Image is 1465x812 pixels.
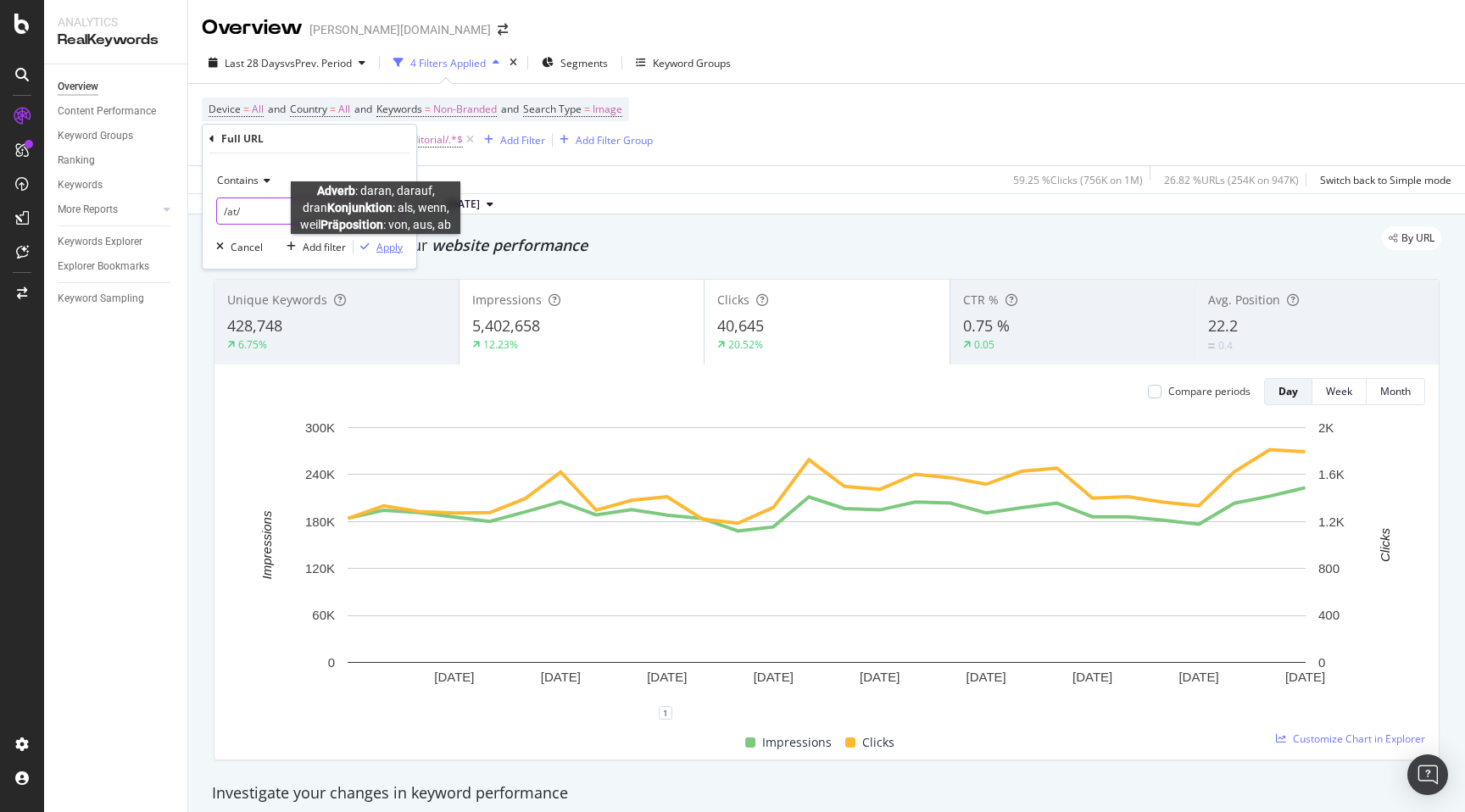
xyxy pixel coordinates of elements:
[1164,173,1299,187] div: 26.82 % URLs ( 254K on 947K )
[58,290,175,308] a: Keyword Sampling
[1401,233,1434,243] span: By URL
[963,292,999,308] span: CTR %
[209,238,263,255] button: Cancel
[1168,384,1251,398] div: Compare periods
[860,670,900,684] text: [DATE]
[1320,173,1451,187] div: Switch back to Simple mode
[330,102,336,116] span: =
[500,133,545,147] div: Add Filter
[659,706,672,720] div: 1
[238,337,267,352] div: 6.75%
[1380,384,1411,398] div: Month
[58,78,98,96] div: Overview
[252,97,264,121] span: All
[58,290,144,308] div: Keyword Sampling
[58,176,103,194] div: Keywords
[1318,608,1340,622] text: 400
[523,102,582,116] span: Search Type
[243,102,249,116] span: =
[410,56,486,70] div: 4 Filters Applied
[1293,731,1425,746] span: Customize Chart in Explorer
[58,103,175,120] a: Content Performance
[1318,514,1345,529] text: 1.2K
[1178,670,1218,684] text: [DATE]
[1208,315,1238,336] span: 22.2
[58,201,118,219] div: More Reports
[1208,292,1280,308] span: Avg. Position
[1378,527,1392,561] text: Clicks
[728,337,763,352] div: 20.52%
[58,258,149,275] div: Explorer Bookmarks
[285,56,352,70] span: vs Prev. Period
[312,608,335,622] text: 60K
[212,782,1441,804] div: Investigate your changes in keyword performance
[1318,420,1334,435] text: 2K
[1407,754,1448,795] div: Open Intercom Messenger
[1278,384,1298,398] div: Day
[717,315,764,336] span: 40,645
[202,14,303,42] div: Overview
[426,195,440,210] span: vs
[1218,338,1233,353] div: 0.4
[58,127,175,145] a: Keyword Groups
[259,510,274,579] text: Impressions
[376,240,403,254] div: Apply
[966,670,1006,684] text: [DATE]
[1312,378,1367,405] button: Week
[629,49,738,76] button: Keyword Groups
[303,240,346,254] div: Add filter
[472,315,540,336] span: 5,402,658
[1318,561,1340,576] text: 800
[862,732,894,753] span: Clicks
[541,670,581,684] text: [DATE]
[425,102,431,116] span: =
[593,97,622,121] span: Image
[1313,166,1451,193] button: Switch back to Simple mode
[472,292,542,308] span: Impressions
[754,670,794,684] text: [DATE]
[498,24,508,36] div: arrow-right-arrow-left
[231,240,263,254] div: Cancel
[290,102,327,116] span: Country
[535,49,615,76] button: Segments
[433,97,497,121] span: Non-Branded
[1208,343,1215,348] img: Equal
[305,467,335,481] text: 240K
[309,21,491,38] div: [PERSON_NAME][DOMAIN_NAME]
[1382,226,1441,250] div: legacy label
[647,670,687,684] text: [DATE]
[974,337,994,352] div: 0.05
[388,128,463,152] span: ^.*/editorial/.*$
[447,197,480,212] span: 2025 Sep. 1st
[501,102,519,116] span: and
[717,292,749,308] span: Clicks
[354,238,403,255] button: Apply
[221,131,264,146] div: Full URL
[217,173,259,187] span: Contains
[560,56,608,70] span: Segments
[1367,378,1425,405] button: Month
[58,233,142,251] div: Keywords Explorer
[227,292,327,308] span: Unique Keywords
[58,103,156,120] div: Content Performance
[376,102,422,116] span: Keywords
[58,201,159,219] a: More Reports
[1318,655,1325,670] text: 0
[58,152,95,170] div: Ranking
[58,258,175,275] a: Explorer Bookmarks
[1276,731,1425,746] a: Customize Chart in Explorer
[1072,670,1112,684] text: [DATE]
[483,337,518,352] div: 12.23%
[58,127,133,145] div: Keyword Groups
[225,56,285,70] span: Last 28 Days
[1013,173,1143,187] div: 59.25 % Clicks ( 756K on 1M )
[1326,384,1352,398] div: Week
[228,419,1425,713] svg: A chart.
[1264,378,1312,405] button: Day
[440,194,500,214] button: [DATE]
[280,238,346,255] button: Add filter
[1285,670,1325,684] text: [DATE]
[58,233,175,251] a: Keywords Explorer
[477,130,545,150] button: Add Filter
[963,315,1010,336] span: 0.75 %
